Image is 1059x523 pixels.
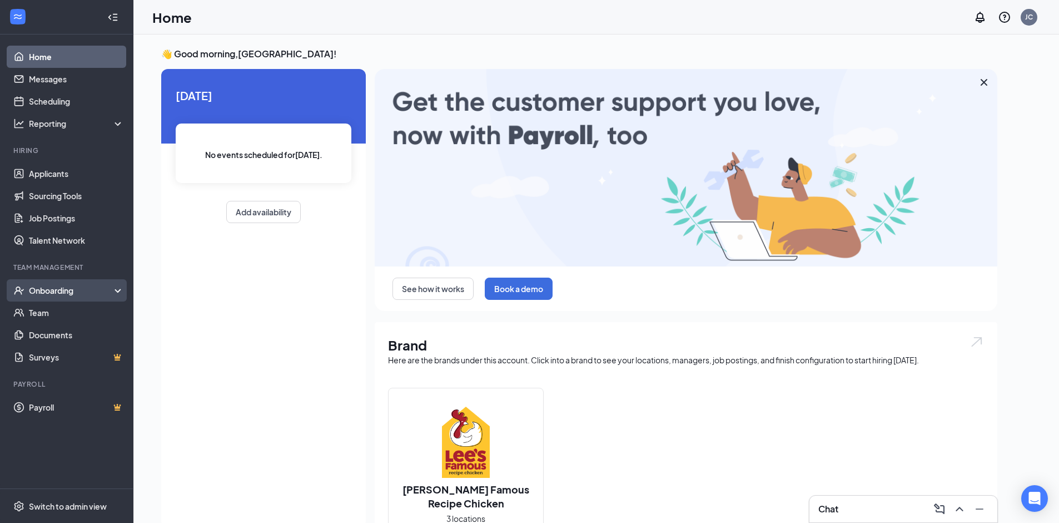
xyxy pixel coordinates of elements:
[29,68,124,90] a: Messages
[388,335,984,354] h1: Brand
[29,162,124,185] a: Applicants
[931,500,948,518] button: ComposeMessage
[977,76,991,89] svg: Cross
[13,263,122,272] div: Team Management
[29,185,124,207] a: Sourcing Tools
[107,12,118,23] svg: Collapse
[998,11,1011,24] svg: QuestionInfo
[430,407,501,478] img: Lee's Famous Recipe Chicken
[29,501,107,512] div: Switch to admin view
[953,502,966,516] svg: ChevronUp
[951,500,968,518] button: ChevronUp
[29,346,124,368] a: SurveysCrown
[29,285,115,296] div: Onboarding
[13,118,24,129] svg: Analysis
[375,69,997,267] img: payroll-large.gif
[13,501,24,512] svg: Settings
[176,87,351,104] span: [DATE]
[933,502,946,516] svg: ComposeMessage
[818,503,838,515] h3: Chat
[29,229,124,251] a: Talent Network
[29,302,124,324] a: Team
[13,285,24,296] svg: UserCheck
[388,354,984,366] div: Here are the brands under this account. Click into a brand to see your locations, managers, job p...
[29,207,124,229] a: Job Postings
[1021,485,1048,512] div: Open Intercom Messenger
[971,500,988,518] button: Minimize
[973,11,987,24] svg: Notifications
[205,149,322,161] span: No events scheduled for [DATE] .
[969,335,984,348] img: open.6027fd2a22e1237b5b06.svg
[389,482,543,510] h2: [PERSON_NAME] Famous Recipe Chicken
[13,146,122,155] div: Hiring
[973,502,986,516] svg: Minimize
[29,118,125,129] div: Reporting
[12,11,23,22] svg: WorkstreamLogo
[392,278,474,300] button: See how it works
[29,324,124,346] a: Documents
[13,379,122,389] div: Payroll
[29,46,124,68] a: Home
[485,278,553,300] button: Book a demo
[161,48,997,60] h3: 👋 Good morning, [GEOGRAPHIC_DATA] !
[226,201,301,223] button: Add availability
[29,396,124,418] a: PayrollCrown
[152,8,192,27] h1: Home
[29,90,124,112] a: Scheduling
[1025,12,1033,22] div: JC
